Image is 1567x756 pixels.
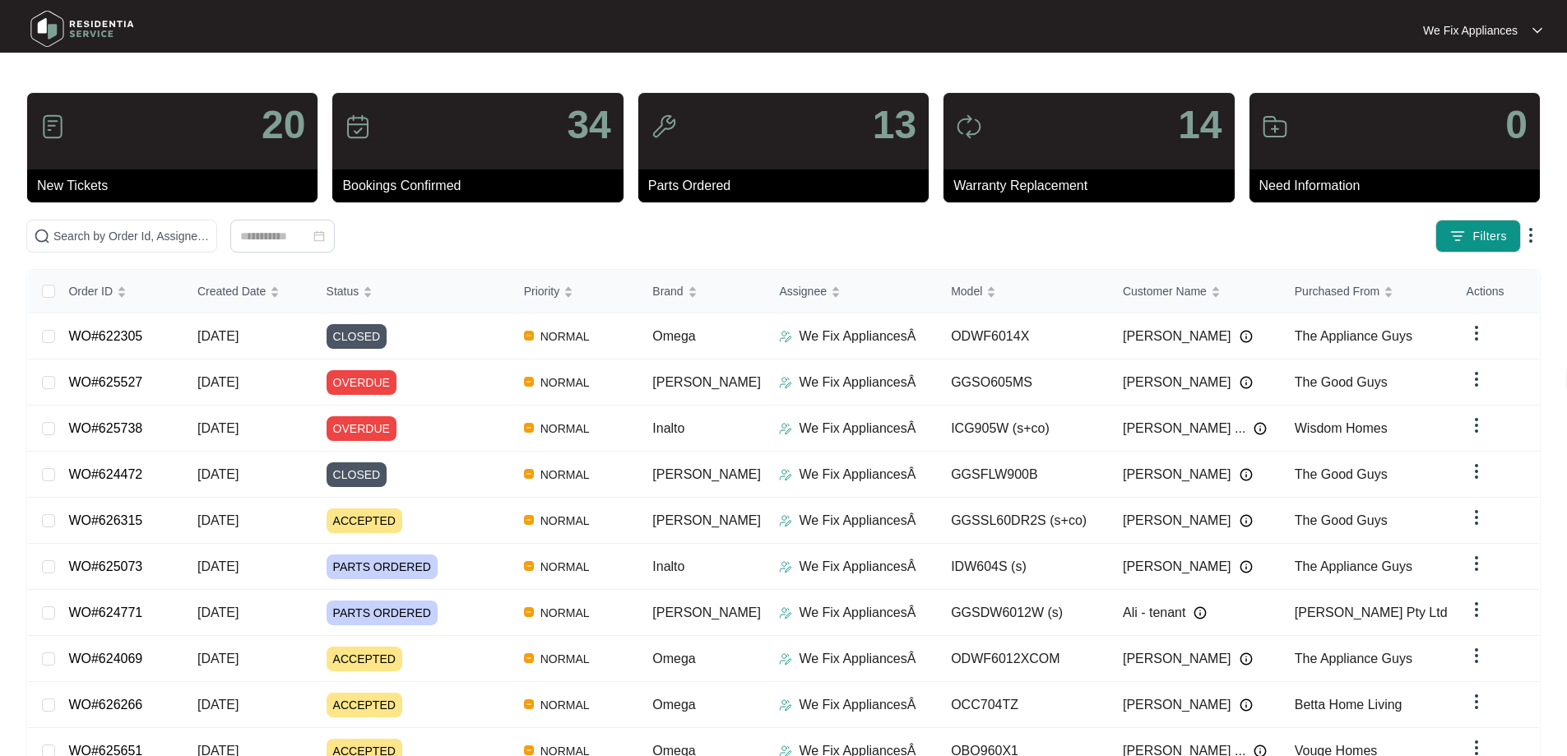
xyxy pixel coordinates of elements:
img: Assigner Icon [779,652,792,666]
input: Search by Order Id, Assignee Name, Customer Name, Brand and Model [53,227,210,245]
a: WO#625738 [68,421,142,435]
span: Created Date [197,282,266,300]
p: We Fix AppliancesÂ [799,511,916,531]
td: GGSO605MS [938,359,1110,406]
p: We Fix AppliancesÂ [799,557,916,577]
span: The Appliance Guys [1295,329,1412,343]
a: WO#625073 [68,559,142,573]
span: PARTS ORDERED [327,601,438,625]
img: Assigner Icon [779,514,792,527]
span: [DATE] [197,375,239,389]
span: [PERSON_NAME] [652,513,761,527]
img: Assigner Icon [779,698,792,712]
td: ODWF6014X [938,313,1110,359]
p: We Fix Appliances [1423,22,1518,39]
p: We Fix AppliancesÂ [799,419,916,438]
img: Info icon [1240,560,1253,573]
span: Inalto [652,421,684,435]
p: Bookings Confirmed [342,176,623,196]
p: 20 [262,105,305,145]
span: NORMAL [534,327,596,346]
img: dropdown arrow [1467,508,1486,527]
p: Parts Ordered [648,176,929,196]
img: dropdown arrow [1521,225,1541,245]
span: The Appliance Guys [1295,652,1412,666]
span: The Good Guys [1295,513,1388,527]
img: Info icon [1240,330,1253,343]
img: Vercel Logo [524,469,534,479]
span: [PERSON_NAME] [1123,511,1231,531]
th: Purchased From [1282,270,1453,313]
span: [DATE] [197,698,239,712]
img: icon [39,114,66,140]
img: Info icon [1194,606,1207,619]
a: WO#625527 [68,375,142,389]
span: NORMAL [534,419,596,438]
span: [PERSON_NAME] [652,375,761,389]
a: WO#622305 [68,329,142,343]
button: filter iconFilters [1435,220,1521,253]
span: CLOSED [327,324,387,349]
img: icon [651,114,677,140]
th: Customer Name [1110,270,1282,313]
span: [PERSON_NAME] Pty Ltd [1295,605,1448,619]
span: Assignee [779,282,827,300]
span: Omega [652,652,695,666]
p: 34 [567,105,610,145]
span: OVERDUE [327,370,396,395]
img: dropdown arrow [1467,461,1486,481]
span: NORMAL [534,465,596,485]
span: [PERSON_NAME] [1123,557,1231,577]
span: [PERSON_NAME] [652,605,761,619]
span: [PERSON_NAME] ... [1123,419,1245,438]
span: Betta Home Living [1295,698,1402,712]
th: Assignee [766,270,938,313]
td: GGSSL60DR2S (s+co) [938,498,1110,544]
p: 14 [1178,105,1222,145]
td: IDW604S (s) [938,544,1110,590]
p: We Fix AppliancesÂ [799,327,916,346]
span: NORMAL [534,557,596,577]
span: [DATE] [197,467,239,481]
img: Vercel Logo [524,653,534,663]
img: Vercel Logo [524,515,534,525]
img: Info icon [1240,698,1253,712]
span: [DATE] [197,329,239,343]
span: OVERDUE [327,416,396,441]
span: [DATE] [197,559,239,573]
th: Created Date [184,270,313,313]
th: Actions [1453,270,1539,313]
span: [PERSON_NAME] [1123,695,1231,715]
span: The Good Guys [1295,375,1388,389]
span: ACCEPTED [327,508,402,533]
img: Info icon [1254,422,1267,435]
p: New Tickets [37,176,318,196]
span: Brand [652,282,683,300]
span: Ali - tenant [1123,603,1185,623]
img: dropdown arrow [1467,692,1486,712]
span: [PERSON_NAME] [1123,465,1231,485]
span: Purchased From [1295,282,1379,300]
img: icon [1262,114,1288,140]
img: Vercel Logo [524,331,534,341]
span: Customer Name [1123,282,1207,300]
p: We Fix AppliancesÂ [799,603,916,623]
img: Info icon [1240,468,1253,481]
img: filter icon [1449,228,1466,244]
img: residentia service logo [25,4,140,53]
span: Omega [652,329,695,343]
img: dropdown arrow [1467,369,1486,389]
span: Priority [524,282,560,300]
td: ODWF6012XCOM [938,636,1110,682]
img: Assigner Icon [779,606,792,619]
img: Assigner Icon [779,422,792,435]
span: PARTS ORDERED [327,554,438,579]
span: [PERSON_NAME] [1123,327,1231,346]
p: We Fix AppliancesÂ [799,649,916,669]
span: Model [951,282,982,300]
td: GGSFLW900B [938,452,1110,498]
img: search-icon [34,228,50,244]
a: WO#624771 [68,605,142,619]
img: Vercel Logo [524,377,534,387]
p: Need Information [1259,176,1540,196]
